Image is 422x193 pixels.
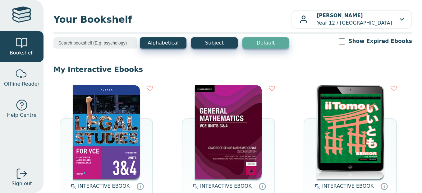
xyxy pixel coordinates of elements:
[136,182,144,190] a: Interactive eBooks are accessed online via the publisher’s portal. They contain interactive resou...
[78,183,130,189] span: INTERACTIVE EBOOK
[291,10,412,29] button: [PERSON_NAME]Year 12 / [GEOGRAPHIC_DATA]
[11,180,32,187] span: Sign out
[259,182,266,190] a: Interactive eBooks are accessed online via the publisher’s portal. They contain interactive resou...
[380,182,388,190] a: Interactive eBooks are accessed online via the publisher’s portal. They contain interactive resou...
[73,85,140,179] img: be5b08ab-eb35-4519-9ec8-cbf0bb09014d.jpg
[10,49,34,57] span: Bookshelf
[7,111,36,119] span: Help Centre
[317,12,392,27] p: Year 12 / [GEOGRAPHIC_DATA]
[140,37,186,49] button: Alphabetical
[53,12,291,26] span: Your Bookshelf
[195,85,262,179] img: 2d857910-8719-48bf-a398-116ea92bfb73.jpg
[242,37,289,49] button: Default
[4,80,39,88] span: Offline Reader
[317,12,363,18] b: [PERSON_NAME]
[317,85,384,179] img: 8e53cb1d-ca1b-4931-9110-8def98f2689a.png
[348,37,412,45] label: Show Expired Ebooks
[191,183,199,190] img: interactive.svg
[322,183,374,189] span: INTERACTIVE EBOOK
[191,37,238,49] button: Subject
[200,183,252,189] span: INTERACTIVE EBOOK
[69,183,76,190] img: interactive.svg
[313,183,320,190] img: interactive.svg
[53,37,137,49] input: Search bookshelf (E.g: psychology)
[53,65,412,74] p: My Interactive Ebooks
